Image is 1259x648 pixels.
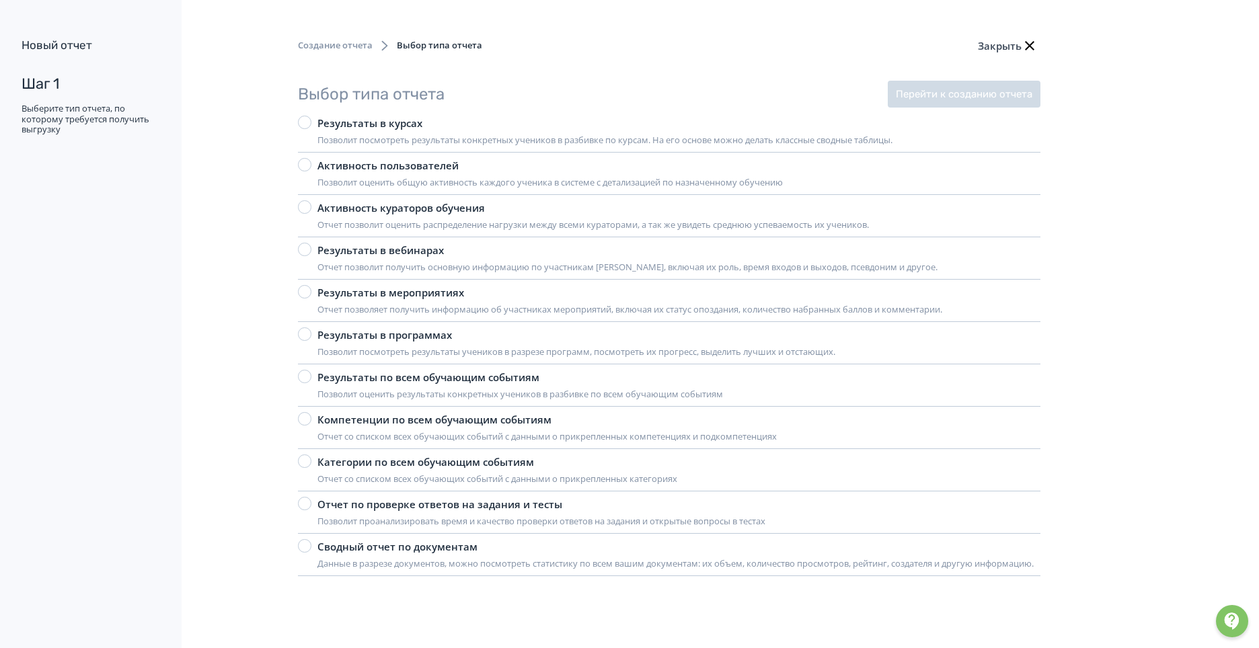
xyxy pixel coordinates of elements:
[317,285,942,300] div: Результаты в мероприятиях
[317,300,942,317] div: Отчет позволяет получить информацию об участниках мероприятий, включая их статус опоздания, колич...
[22,104,157,135] div: Выберите тип отчета, по которому требуется получить выгрузку
[888,81,1040,108] button: Перейти к созданию отчета
[317,243,938,258] div: Результаты в вебинарах
[317,200,869,216] div: Активность кураторов обучения
[317,512,765,528] div: Позволит проанализировать время и качество проверки ответов на задания и открытые вопросы в тестах
[317,428,777,444] div: Отчет со списком всех обучающих событий с данными о прикрепленных компетенциях и подкомпетенциях
[317,343,835,359] div: Позволит посмотреть результаты учеников в разрезе программ, посмотреть их прогресс, выделить лучш...
[317,454,677,470] div: Категории по всем обучающим событиям
[298,39,373,52] span: Создание отчета
[397,39,482,52] span: Выбор типа отчета
[22,38,157,54] div: Новый отчет
[317,370,723,385] div: Результаты по всем обучающим событиям
[22,75,157,93] div: Шаг 1
[317,131,892,147] div: Позволит посмотреть результаты конкретных учеников в разбивке по курсам. На его основе можно дела...
[317,173,783,190] div: Позволит оценить общую активность каждого ученика в системе с детализацией по назначенному обучению
[317,327,835,343] div: Результаты в программах
[317,497,765,512] div: Отчет по проверке ответов на задания и тесты
[317,385,723,401] div: Позволит оценить результаты конкретных учеников в разбивке по всем обучающим событиям
[317,216,869,232] div: Отчет позволит оценить распределение нагрузки между всеми кураторами, а так же увидеть среднюю ус...
[317,412,777,428] div: Компетенции по всем обучающим событиям
[975,32,1040,59] button: Закрыть
[317,116,892,131] div: Результаты в курсах
[317,539,1034,555] div: Сводный отчет по документам
[317,158,783,173] div: Активность пользователей
[298,82,445,106] div: Выбор типа отчета
[317,258,938,274] div: Отчет позволит получить основную информацию по участникам [PERSON_NAME], включая их роль, время в...
[317,470,677,486] div: Отчет со списком всех обучающих событий с данными о прикрепленных категориях
[317,555,1034,571] div: Данные в разрезе документов, можно посмотреть статистику по всем вашим документам: их объем, коли...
